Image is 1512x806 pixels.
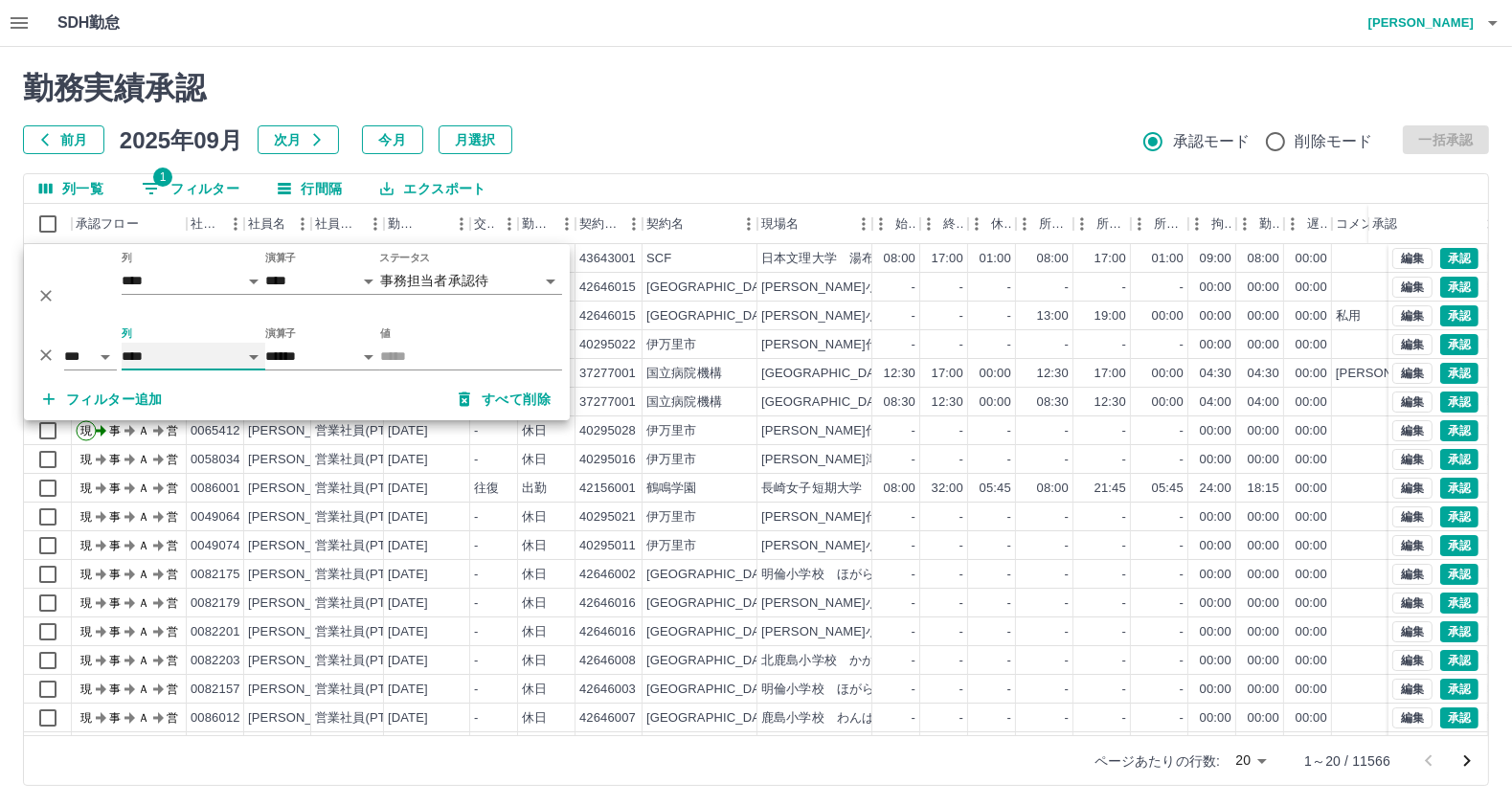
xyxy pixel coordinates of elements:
label: 演算子 [265,251,296,265]
button: 削除 [32,341,60,369]
label: 演算子 [265,326,296,341]
label: 列 [122,326,132,341]
button: すべて削除 [443,382,566,416]
label: ステータス [379,251,430,265]
select: 論理演算子 [64,343,117,370]
label: 列 [122,251,132,265]
div: 事務担当者承認待 [380,267,562,295]
label: 値 [380,326,391,341]
button: 削除 [32,281,60,310]
button: フィルター追加 [28,382,178,416]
